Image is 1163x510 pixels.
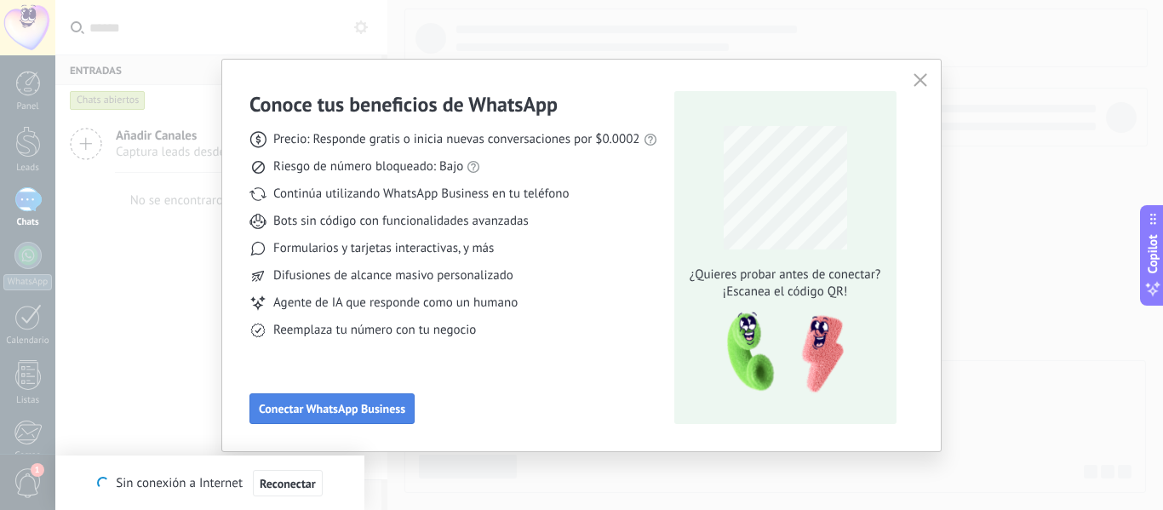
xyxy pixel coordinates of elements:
[249,91,558,117] h3: Conoce tus beneficios de WhatsApp
[249,393,415,424] button: Conectar WhatsApp Business
[260,478,316,490] span: Reconectar
[1144,234,1161,273] span: Copilot
[685,266,885,284] span: ¿Quieres probar antes de conectar?
[273,213,529,230] span: Bots sin código con funcionalidades avanzadas
[273,131,640,148] span: Precio: Responde gratis o inicia nuevas conversaciones por $0.0002
[273,267,513,284] span: Difusiones de alcance masivo personalizado
[713,307,847,398] img: qr-pic-1x.png
[273,240,494,257] span: Formularios y tarjetas interactivas, y más
[273,158,463,175] span: Riesgo de número bloqueado: Bajo
[273,322,476,339] span: Reemplaza tu número con tu negocio
[273,186,569,203] span: Continúa utilizando WhatsApp Business en tu teléfono
[97,469,322,497] div: Sin conexión a Internet
[273,295,518,312] span: Agente de IA que responde como un humano
[259,403,405,415] span: Conectar WhatsApp Business
[253,470,323,497] button: Reconectar
[685,284,885,301] span: ¡Escanea el código QR!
